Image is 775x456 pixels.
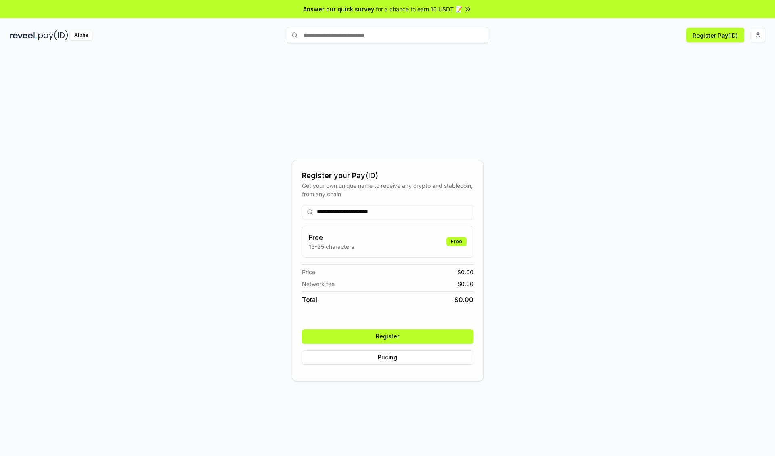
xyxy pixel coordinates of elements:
[10,30,37,40] img: reveel_dark
[38,30,68,40] img: pay_id
[309,233,354,242] h3: Free
[303,5,374,13] span: Answer our quick survey
[376,5,462,13] span: for a chance to earn 10 USDT 📝
[302,181,473,198] div: Get your own unique name to receive any crypto and stablecoin, from any chain
[309,242,354,251] p: 13-25 characters
[686,28,744,42] button: Register Pay(ID)
[455,295,473,305] span: $ 0.00
[302,170,473,181] div: Register your Pay(ID)
[302,329,473,344] button: Register
[70,30,92,40] div: Alpha
[302,350,473,365] button: Pricing
[302,295,317,305] span: Total
[446,237,467,246] div: Free
[302,268,315,276] span: Price
[457,268,473,276] span: $ 0.00
[302,279,335,288] span: Network fee
[457,279,473,288] span: $ 0.00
